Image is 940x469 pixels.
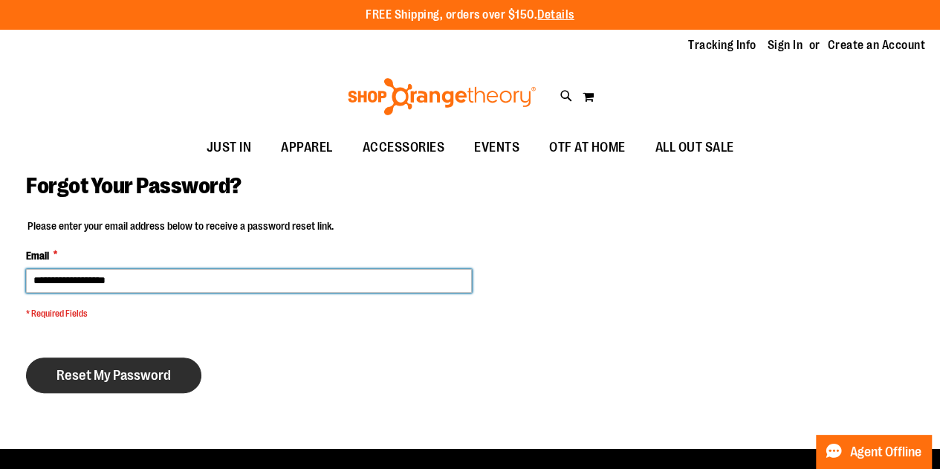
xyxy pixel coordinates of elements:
button: Reset My Password [26,358,201,393]
span: JUST IN [207,131,252,164]
img: Shop Orangetheory [346,78,538,115]
button: Agent Offline [816,435,931,469]
span: APPAREL [281,131,333,164]
span: Forgot Your Password? [26,173,242,198]
a: Create an Account [828,37,926,54]
legend: Please enter your email address below to receive a password reset link. [26,219,335,233]
span: EVENTS [474,131,519,164]
span: ALL OUT SALE [655,131,734,164]
a: Sign In [768,37,803,54]
span: Agent Offline [850,445,921,459]
span: Email [26,248,49,263]
span: Reset My Password [56,367,171,384]
span: * Required Fields [26,308,472,320]
a: Tracking Info [688,37,756,54]
a: Details [537,8,574,22]
span: ACCESSORIES [363,131,445,164]
p: FREE Shipping, orders over $150. [366,7,574,24]
span: OTF AT HOME [549,131,626,164]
